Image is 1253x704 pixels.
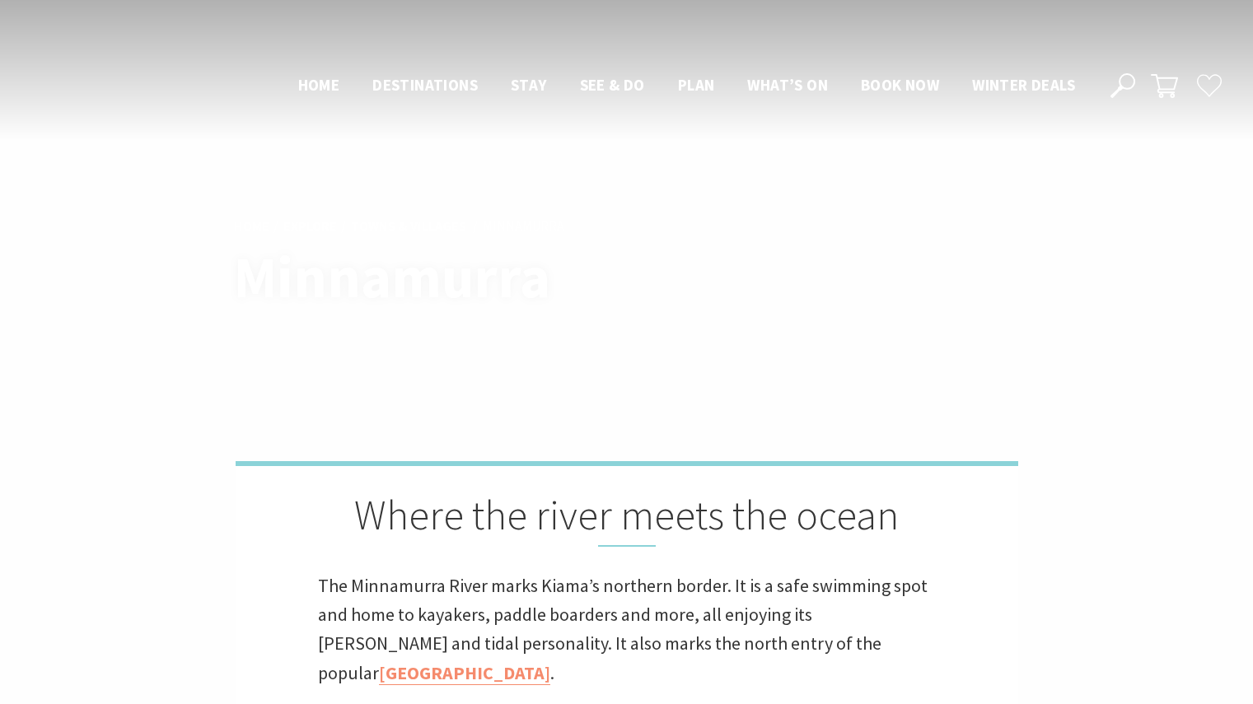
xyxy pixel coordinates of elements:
[483,216,564,237] li: Minnamurra
[318,571,936,688] p: The Minnamurra River marks Kiama’s northern border. It is a safe swimming spot and home to kayake...
[972,75,1075,95] span: Winter Deals
[283,217,337,235] a: Explore
[678,75,715,95] span: Plan
[282,72,1092,100] nav: Main Menu
[372,75,478,95] span: Destinations
[234,245,699,309] h1: Minnamurra
[747,75,828,95] span: What’s On
[379,661,550,685] a: [GEOGRAPHIC_DATA]
[580,75,645,95] span: See & Do
[234,217,269,235] a: Home
[318,491,936,547] h2: Where the river meets the ocean
[511,75,547,95] span: Stay
[298,75,340,95] span: Home
[351,217,466,235] a: Towns & Villages
[861,75,939,95] span: Book now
